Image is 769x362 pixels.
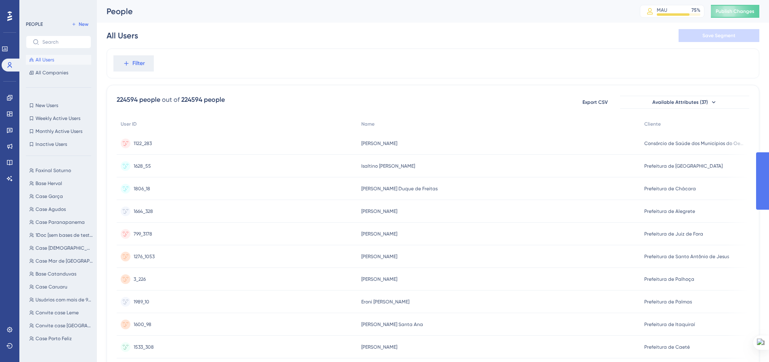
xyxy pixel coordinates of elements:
span: Prefeitura de Palhoça [644,276,694,282]
button: Save Segment [679,29,759,42]
span: Export CSV [583,99,608,105]
span: Case Paranapanema [36,219,85,225]
button: All Companies [26,68,91,78]
span: Case Porto Feliz [36,335,72,342]
button: Convite case [GEOGRAPHIC_DATA] [26,321,96,330]
div: 224594 people [117,95,160,105]
span: Case Agudos [36,206,66,213]
span: New Users [36,102,58,109]
span: All Companies [36,69,68,76]
span: Isaltino [PERSON_NAME] [361,163,415,169]
span: 1600_98 [134,321,151,328]
span: [PERSON_NAME] [361,231,397,237]
span: Prefeitura de Itaquiraí [644,321,695,328]
span: Usuários com mais de 90 dias [36,297,93,303]
span: Prefeitura de Juiz de Fora [644,231,703,237]
span: 1533_308 [134,344,154,350]
button: Case [DEMOGRAPHIC_DATA] [26,243,96,253]
button: Case Caruaru [26,282,96,292]
span: 1628_55 [134,163,151,169]
button: Publish Changes [711,5,759,18]
span: All Users [36,57,54,63]
span: Prefeitura de [GEOGRAPHIC_DATA] [644,163,723,169]
button: New Users [26,101,91,110]
span: Name [361,121,375,127]
span: [PERSON_NAME] [361,208,397,215]
div: PEOPLE [26,21,43,27]
button: Faxinal Soturno [26,166,96,175]
span: [PERSON_NAME] [361,140,397,147]
span: Eroni [PERSON_NAME] [361,299,409,305]
button: Export CSV [575,96,615,109]
button: 1Doc [sem bases de testes] [26,230,96,240]
span: [PERSON_NAME] [361,344,397,350]
button: Case Garça [26,192,96,201]
span: Consórcio de Saúde dos Municípios do Oeste/PR [644,140,745,147]
button: Available Attributes (37) [620,96,749,109]
button: Case Mar de [GEOGRAPHIC_DATA] [26,256,96,266]
button: Convite case Leme [26,308,96,318]
span: 1122_283 [134,140,152,147]
div: All Users [107,30,138,41]
div: out of [162,95,180,105]
span: Convite case [GEOGRAPHIC_DATA] [36,322,93,329]
span: Base Herval [36,180,62,187]
button: Filter [113,55,154,72]
span: Case Garça [36,193,63,200]
span: Prefeitura de Palmas [644,299,692,305]
span: Prefeitura de Caeté [644,344,690,350]
span: Case Caruaru [36,284,67,290]
span: [PERSON_NAME] [361,253,397,260]
span: Prefeitura de Santo Antônio de Jesus [644,253,729,260]
span: Monthly Active Users [36,128,82,135]
span: 3_226 [134,276,146,282]
span: [PERSON_NAME] [361,276,397,282]
span: User ID [121,121,137,127]
span: Prefeitura de Chácara [644,185,696,192]
span: Cliente [644,121,661,127]
span: New [79,21,88,27]
span: Weekly Active Users [36,115,80,122]
button: Usuários com mais de 90 dias [26,295,96,305]
span: 1276_1053 [134,253,155,260]
span: 799_3178 [134,231,152,237]
span: Prefeitura de Alegrete [644,208,695,215]
span: 1Doc [sem bases de testes] [36,232,93,238]
span: Convite case Leme [36,309,79,316]
span: 1664_328 [134,208,153,215]
span: Faxinal Soturno [36,167,71,174]
span: 1806_18 [134,185,150,192]
input: Search [42,39,84,45]
span: Available Attributes (37) [652,99,708,105]
div: MAU [657,7,667,13]
span: [PERSON_NAME] Duque de Freitas [361,185,438,192]
button: Base Catanduvas [26,269,96,279]
span: 1989_10 [134,299,149,305]
button: Case Paranapanema [26,217,96,227]
button: Case Porto Feliz [26,334,96,343]
span: Case Mar de [GEOGRAPHIC_DATA] [36,258,93,264]
span: [PERSON_NAME] Santa Ana [361,321,423,328]
span: Inactive Users [36,141,67,147]
button: Base Herval [26,179,96,188]
span: Filter [132,59,145,68]
button: Monthly Active Users [26,126,91,136]
button: All Users [26,55,91,65]
span: Base Catanduvas [36,271,76,277]
button: New [69,19,91,29]
button: Inactive Users [26,139,91,149]
div: 224594 people [181,95,225,105]
div: 75 % [691,7,700,13]
button: Case Agudos [26,204,96,214]
div: People [107,6,620,17]
span: Publish Changes [716,8,754,15]
button: Weekly Active Users [26,114,91,123]
span: Case [DEMOGRAPHIC_DATA] [36,245,93,251]
iframe: UserGuiding AI Assistant Launcher [735,330,759,354]
span: Save Segment [702,32,735,39]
